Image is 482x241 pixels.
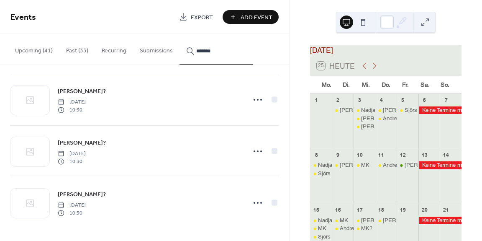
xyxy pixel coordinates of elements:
div: 2 [334,96,341,104]
button: Add Event [223,10,279,24]
span: 10:30 [58,106,86,114]
div: MK? [354,225,375,232]
div: 14 [443,152,450,159]
div: Andre&Katja [340,225,370,232]
div: Mi. [356,76,376,93]
div: Andre&Katja [383,161,413,169]
div: Do. [376,76,396,93]
div: 15 [313,207,320,214]
a: [PERSON_NAME]? [58,86,106,96]
div: Florian [354,115,375,122]
div: Nadja [310,161,332,169]
div: [PERSON_NAME] [340,161,386,169]
div: Florian? [354,217,375,224]
span: Add Event [241,13,272,22]
div: 20 [421,207,428,214]
span: [DATE] [58,202,86,209]
div: [PERSON_NAME] [361,115,408,122]
div: MK [354,161,375,169]
div: Sjörs [397,106,418,114]
div: Steffen [354,123,375,130]
div: Keine Termine möglich [418,217,461,224]
div: 16 [334,207,341,214]
div: Nadja [318,217,332,224]
div: Sa. [415,76,435,93]
span: [PERSON_NAME]? [58,87,106,96]
div: [PERSON_NAME] [383,106,429,114]
div: [PERSON_NAME] [383,217,429,224]
div: 4 [378,96,385,104]
div: [DATE] [310,45,461,56]
span: [DATE] [58,150,86,158]
div: 12 [399,152,406,159]
div: Sebastian [397,161,418,169]
div: 10 [356,152,363,159]
div: Keine Termine möglich [418,106,461,114]
div: MK [340,217,348,224]
div: Sjörs [318,233,331,241]
div: Keine Termine möglich [418,161,461,169]
div: 1 [313,96,320,104]
div: Sjörs [310,170,332,177]
div: MK [361,161,369,169]
span: 10:30 [58,209,86,217]
span: 10:30 [58,158,86,165]
div: [PERSON_NAME]? [361,217,410,224]
div: 13 [421,152,428,159]
div: Mo. [317,76,336,93]
div: Michael [375,106,397,114]
span: [PERSON_NAME]? [58,190,106,199]
div: 9 [334,152,341,159]
div: Andre&Katja [332,225,354,232]
div: 5 [399,96,406,104]
div: Michael [332,161,354,169]
div: MK [310,225,332,232]
div: [PERSON_NAME] [405,161,451,169]
div: MK [318,225,326,232]
button: Submissions [133,34,179,64]
div: MK [332,217,354,224]
button: Past (33) [59,34,95,64]
div: 19 [399,207,406,214]
div: Di. [336,76,356,93]
div: Elke [375,217,397,224]
div: MK? [361,225,372,232]
span: [DATE] [58,98,86,106]
span: Events [10,9,36,26]
div: 17 [356,207,363,214]
span: Export [191,13,213,22]
div: Sjörs [318,170,331,177]
div: Nadja [318,161,332,169]
a: Export [173,10,219,24]
div: 7 [443,96,450,104]
div: Elke [332,106,354,114]
div: Andre&Katja [383,115,413,122]
div: 21 [443,207,450,214]
div: 8 [313,152,320,159]
div: Nadja [361,106,375,114]
div: Andre&Katja [375,161,397,169]
div: Nadja [354,106,375,114]
div: Fr. [396,76,415,93]
div: Nadja [310,217,332,224]
div: 11 [378,152,385,159]
div: So. [435,76,455,93]
div: Andre&Katja [375,115,397,122]
div: [PERSON_NAME] [340,106,386,114]
div: Sjörs [310,233,332,241]
a: [PERSON_NAME]? [58,138,106,148]
button: Upcoming (41) [8,34,59,64]
button: Recurring [95,34,133,64]
div: 6 [421,96,428,104]
div: [PERSON_NAME] [361,123,408,130]
span: [PERSON_NAME]? [58,139,106,148]
div: Sjörs [405,106,417,114]
a: [PERSON_NAME]? [58,189,106,199]
div: 3 [356,96,363,104]
div: 18 [378,207,385,214]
